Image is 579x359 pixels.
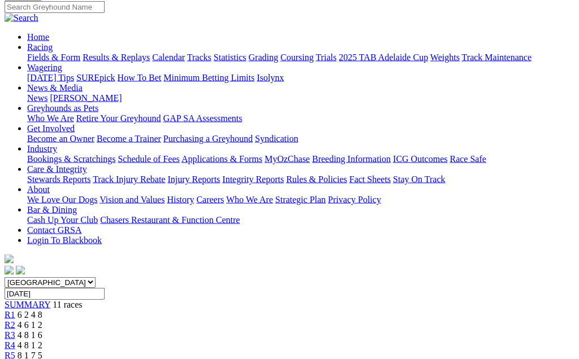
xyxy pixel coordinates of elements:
[265,154,310,164] a: MyOzChase
[27,42,53,52] a: Racing
[27,93,47,103] a: News
[5,13,38,23] img: Search
[5,266,14,275] img: facebook.svg
[27,73,574,83] div: Wagering
[196,195,224,204] a: Careers
[430,52,460,62] a: Weights
[349,174,391,184] a: Fact Sheets
[27,174,574,185] div: Care & Integrity
[393,154,447,164] a: ICG Outcomes
[255,134,298,143] a: Syndication
[222,174,284,184] a: Integrity Reports
[27,215,574,225] div: Bar & Dining
[214,52,247,62] a: Statistics
[163,113,243,123] a: GAP SA Assessments
[5,1,105,13] input: Search
[5,320,15,330] a: R2
[5,288,105,300] input: Select date
[5,340,15,350] a: R4
[27,113,574,124] div: Greyhounds as Pets
[27,154,115,164] a: Bookings & Scratchings
[328,195,381,204] a: Privacy Policy
[27,154,574,164] div: Industry
[18,320,42,330] span: 4 6 1 2
[27,63,62,72] a: Wagering
[393,174,445,184] a: Stay On Track
[226,195,273,204] a: Who We Are
[249,52,278,62] a: Grading
[118,73,162,82] a: How To Bet
[27,103,98,113] a: Greyhounds as Pets
[97,134,161,143] a: Become a Trainer
[18,310,42,319] span: 6 2 4 8
[5,300,50,309] a: SUMMARY
[27,185,50,194] a: About
[27,83,83,93] a: News & Media
[27,164,87,174] a: Care & Integrity
[27,144,57,154] a: Industry
[339,52,428,62] a: 2025 TAB Adelaide Cup
[27,195,97,204] a: We Love Our Dogs
[27,52,80,62] a: Fields & Form
[462,52,532,62] a: Track Maintenance
[312,154,391,164] a: Breeding Information
[27,134,94,143] a: Become an Owner
[5,330,15,340] a: R3
[27,215,98,225] a: Cash Up Your Club
[118,154,179,164] a: Schedule of Fees
[316,52,336,62] a: Trials
[5,310,15,319] a: R1
[27,113,74,123] a: Who We Are
[76,113,161,123] a: Retire Your Greyhound
[27,73,74,82] a: [DATE] Tips
[280,52,314,62] a: Coursing
[163,134,253,143] a: Purchasing a Greyhound
[27,235,102,245] a: Login To Blackbook
[27,52,574,63] div: Racing
[100,195,165,204] a: Vision and Values
[100,215,240,225] a: Chasers Restaurant & Function Centre
[286,174,347,184] a: Rules & Policies
[18,340,42,350] span: 4 8 1 2
[5,255,14,264] img: logo-grsa-white.png
[163,73,254,82] a: Minimum Betting Limits
[450,154,486,164] a: Race Safe
[167,174,220,184] a: Injury Reports
[152,52,185,62] a: Calendar
[27,174,90,184] a: Stewards Reports
[27,124,75,133] a: Get Involved
[83,52,150,62] a: Results & Replays
[27,205,77,214] a: Bar & Dining
[167,195,194,204] a: History
[50,93,122,103] a: [PERSON_NAME]
[27,32,49,42] a: Home
[27,225,81,235] a: Contact GRSA
[16,266,25,275] img: twitter.svg
[27,134,574,144] div: Get Involved
[257,73,284,82] a: Isolynx
[18,330,42,340] span: 4 8 1 6
[93,174,165,184] a: Track Injury Rebate
[53,300,82,309] span: 11 races
[275,195,326,204] a: Strategic Plan
[187,52,211,62] a: Tracks
[182,154,262,164] a: Applications & Forms
[76,73,115,82] a: SUREpick
[27,93,574,103] div: News & Media
[27,195,574,205] div: About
